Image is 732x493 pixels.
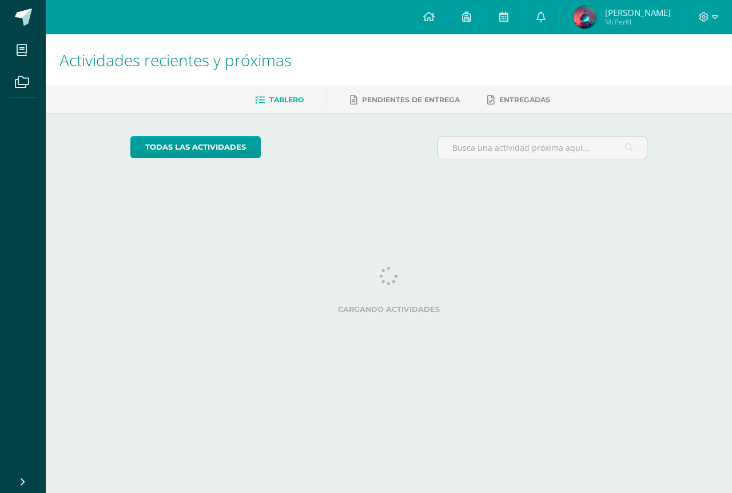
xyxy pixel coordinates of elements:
a: Pendientes de entrega [350,91,460,109]
img: 82cfe9e3450be5e7c9becb837e783c4e.png [574,6,596,29]
a: todas las Actividades [130,136,261,158]
label: Cargando actividades [130,305,648,314]
input: Busca una actividad próxima aquí... [438,137,647,159]
span: Pendientes de entrega [362,95,460,104]
span: Mi Perfil [605,17,671,27]
span: [PERSON_NAME] [605,7,671,18]
span: Actividades recientes y próximas [59,49,292,71]
span: Entregadas [499,95,550,104]
a: Tablero [255,91,304,109]
a: Entregadas [487,91,550,109]
span: Tablero [269,95,304,104]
